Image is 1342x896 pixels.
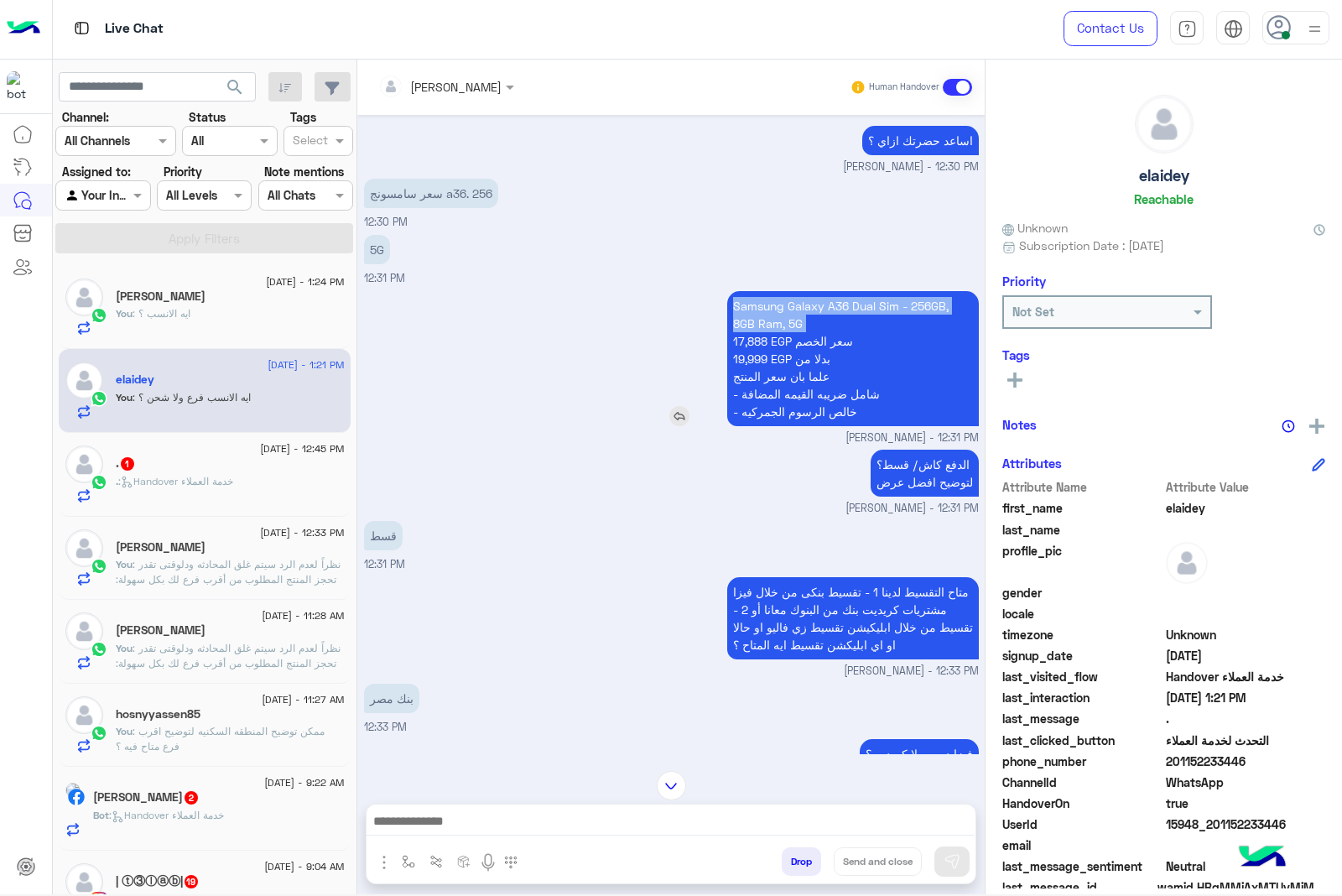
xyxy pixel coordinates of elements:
[423,847,450,875] button: Trigger scenario
[1002,626,1163,643] span: timezone
[834,847,922,876] button: Send and close
[364,216,408,228] span: 12:30 PM
[1002,794,1163,812] span: HandoverOn
[1002,647,1163,664] span: signup_date
[116,391,133,404] span: You
[1166,857,1326,875] span: 0
[364,179,498,208] p: 30/8/2025, 12:30 PM
[364,558,405,570] span: 12:31 PM
[1002,478,1163,496] span: Attribute Name
[65,783,81,798] img: picture
[1309,419,1324,434] img: add
[93,790,200,805] h5: Mai Ali
[62,163,131,180] label: Assigned to:
[55,223,353,253] button: Apply Filters
[262,608,344,623] span: [DATE] - 11:28 AM
[266,274,344,289] span: [DATE] - 1:24 PM
[1166,732,1326,749] span: التحدث لخدمة العملاء
[185,875,198,888] span: 19
[91,474,107,491] img: WhatsApp
[133,307,190,320] span: ايه الانسب ؟
[1166,710,1326,727] span: .
[65,279,103,316] img: defaultAdmin.png
[1136,96,1193,153] img: defaultAdmin.png
[843,159,979,175] span: [PERSON_NAME] - 12:30 PM
[264,859,344,874] span: [DATE] - 9:04 AM
[727,291,979,426] p: 30/8/2025, 12:31 PM
[1166,753,1326,770] span: 201152233446
[65,696,103,734] img: defaultAdmin.png
[7,11,40,46] img: Logo
[1166,584,1326,602] span: null
[1002,499,1163,517] span: first_name
[1064,11,1157,46] a: Contact Us
[1002,668,1163,685] span: last_visited_flow
[91,725,107,742] img: WhatsApp
[1170,11,1204,46] a: tab
[91,390,107,407] img: WhatsApp
[845,501,979,517] span: [PERSON_NAME] - 12:31 PM
[260,525,344,540] span: [DATE] - 12:33 PM
[395,847,423,875] button: select flow
[429,855,443,868] img: Trigger scenario
[65,445,103,483] img: defaultAdmin.png
[1166,774,1326,791] span: 2
[1002,774,1163,791] span: ChannelId
[1166,605,1326,623] span: null
[65,529,103,567] img: defaultAdmin.png
[669,406,689,426] img: reply
[262,692,344,707] span: [DATE] - 11:27 AM
[1002,710,1163,727] span: last_message
[225,77,245,97] span: search
[364,235,390,264] p: 30/8/2025, 12:31 PM
[1166,668,1326,685] span: Handover خدمة العملاء
[116,372,154,387] h5: elaidey
[1166,689,1326,706] span: 2025-08-30T10:21:12.2565799Z
[116,475,118,487] span: .
[116,307,133,320] span: You
[116,707,200,721] h5: hosnyyassen85
[845,430,979,446] span: [PERSON_NAME] - 12:31 PM
[1002,689,1163,706] span: last_interaction
[1002,584,1163,602] span: gender
[1157,878,1325,896] span: wamid.HBgMMjAxMTUyMjMzNDQ2FQIAEhggM0E5MTQ4QjEzQTA1REVFQkVBMUJFRDFGRkJFRjczQkEA
[1002,732,1163,749] span: last_clicked_button
[65,362,103,399] img: defaultAdmin.png
[91,641,107,658] img: WhatsApp
[1002,347,1325,362] h6: Tags
[657,771,686,800] img: scroll
[91,558,107,575] img: WhatsApp
[364,272,405,284] span: 12:31 PM
[133,391,251,404] span: ايه الانسب فرع ولا شحن ؟
[105,18,164,40] p: Live Chat
[1304,18,1325,39] img: profile
[1233,829,1292,888] img: hulul-logo.png
[727,577,979,659] p: 30/8/2025, 12:33 PM
[185,791,198,805] span: 2
[844,664,979,680] span: [PERSON_NAME] - 12:33 PM
[65,612,103,650] img: defaultAdmin.png
[264,775,344,790] span: [DATE] - 9:22 AM
[1166,626,1326,643] span: Unknown
[374,852,394,873] img: send attachment
[1139,166,1189,185] h5: elaidey
[871,450,979,497] p: 30/8/2025, 12:31 PM
[1282,419,1295,433] img: notes
[116,642,133,654] span: You
[1002,521,1163,539] span: last_name
[290,131,328,153] div: Select
[364,721,407,733] span: 12:33 PM
[264,163,344,180] label: Note mentions
[1166,815,1326,833] span: 15948_201152233446
[91,307,107,324] img: WhatsApp
[1166,542,1208,584] img: defaultAdmin.png
[164,163,202,180] label: Priority
[62,108,109,126] label: Channel:
[782,847,821,876] button: Drop
[1002,542,1163,581] span: profile_pic
[118,475,233,487] span: : Handover خدمة العملاء
[290,108,316,126] label: Tags
[93,809,109,821] span: Bot
[450,847,478,875] button: create order
[268,357,344,372] span: [DATE] - 1:21 PM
